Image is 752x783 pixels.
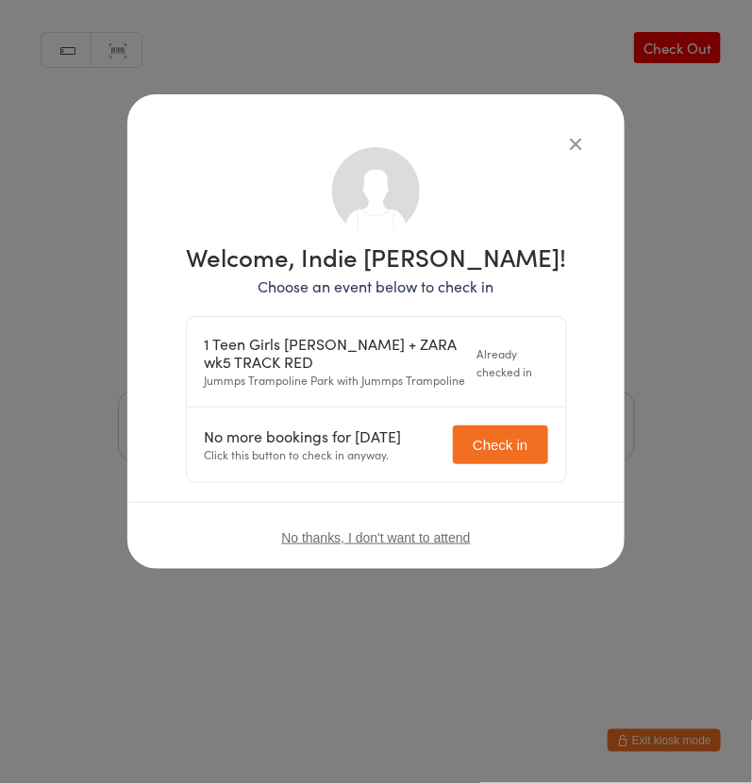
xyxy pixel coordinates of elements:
[205,335,466,371] div: 1 Teen Girls [PERSON_NAME] + ZARA wk5 TRACK RED
[186,244,567,269] h1: Welcome, Indie [PERSON_NAME]!
[186,275,567,297] p: Choose an event below to check in
[477,344,548,380] div: Already checked in
[332,147,420,235] img: no_photo.png
[205,427,402,445] div: No more bookings for [DATE]
[281,530,470,545] button: No thanks, I don't want to attend
[205,335,466,389] div: Jummps Trampoline Park with Jummps Trampoline
[205,427,402,463] div: Click this button to check in anyway.
[453,425,547,464] button: Check in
